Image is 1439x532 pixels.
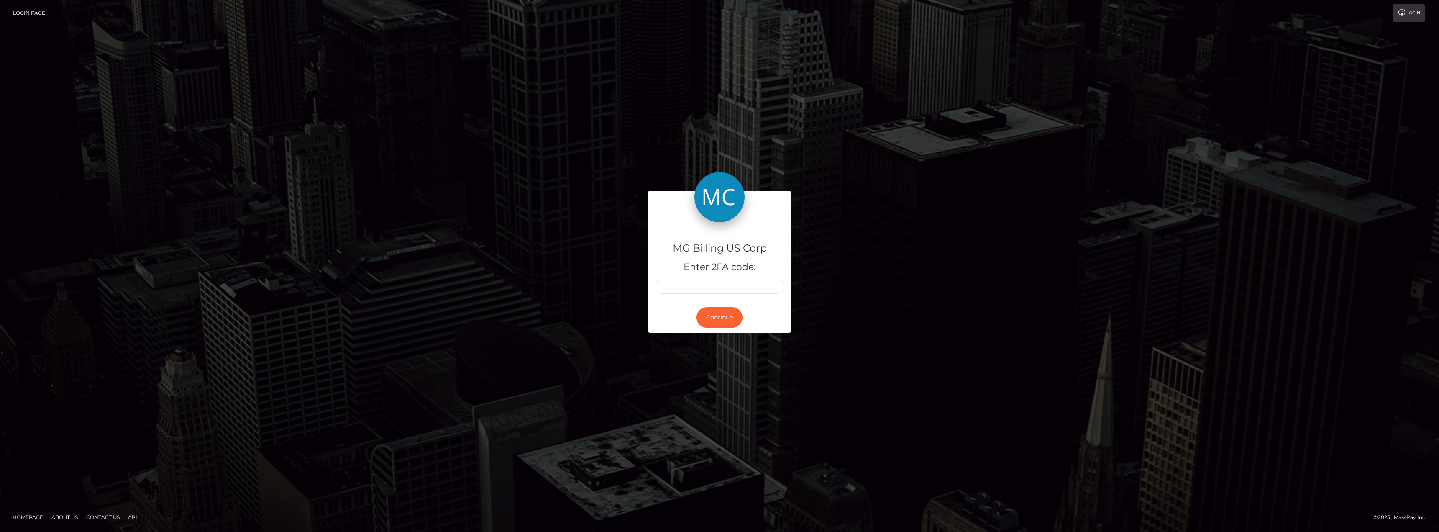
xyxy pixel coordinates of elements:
a: Contact Us [83,511,123,524]
a: Login [1393,4,1425,22]
a: Login Page [13,4,45,22]
button: Continue [696,307,743,328]
h4: MG Billing US Corp [655,241,784,256]
h5: Enter 2FA code: [655,261,784,274]
div: © 2025 , MassPay Inc. [1374,513,1433,522]
img: MG Billing US Corp [694,172,745,222]
a: Homepage [9,511,46,524]
a: API [125,511,141,524]
a: About Us [48,511,81,524]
